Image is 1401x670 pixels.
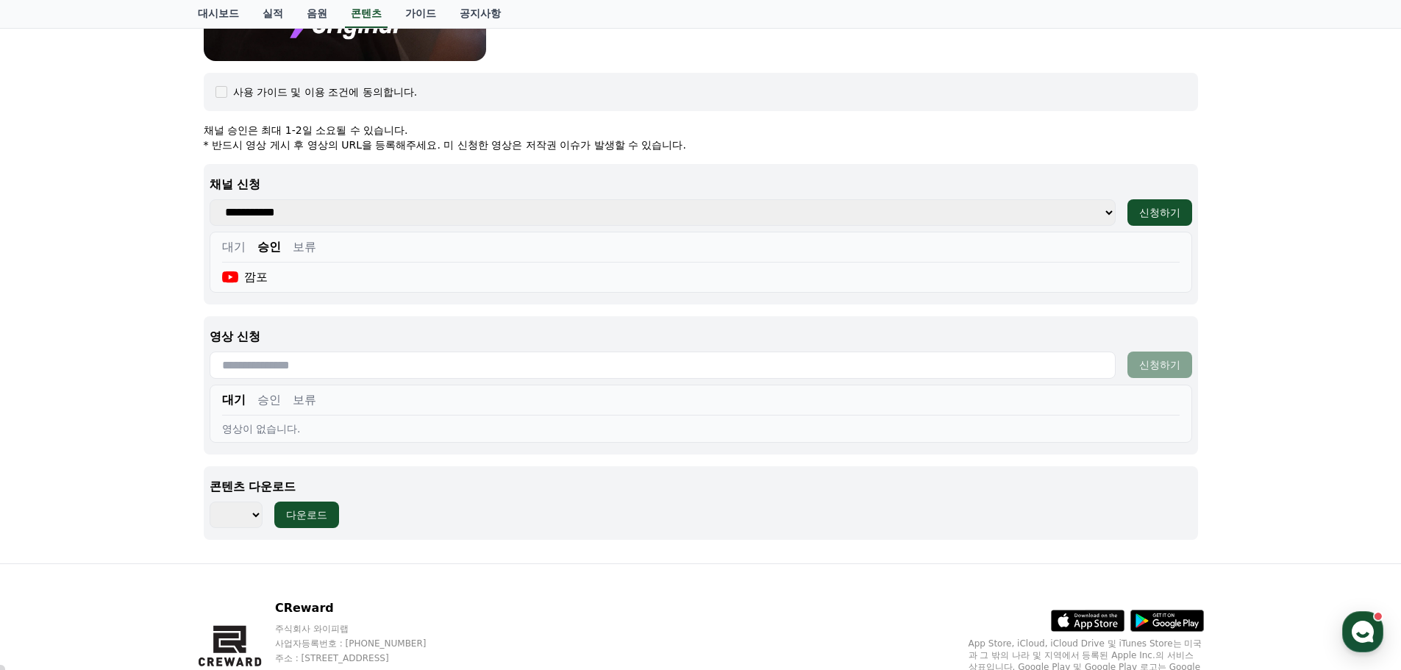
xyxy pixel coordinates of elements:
p: 콘텐츠 다운로드 [210,478,1192,496]
p: 주소 : [STREET_ADDRESS] [275,652,454,664]
p: * 반드시 영상 게시 후 영상의 URL을 등록해주세요. 미 신청한 영상은 저작권 이슈가 발생할 수 있습니다. [204,138,1198,152]
div: 신청하기 [1139,357,1180,372]
button: 승인 [257,391,281,409]
a: 홈 [4,466,97,503]
span: 홈 [46,488,55,500]
p: 영상 신청 [210,328,1192,346]
button: 보류 [293,391,316,409]
button: 보류 [293,238,316,256]
div: 신청하기 [1139,205,1180,220]
button: 대기 [222,238,246,256]
button: 신청하기 [1127,199,1192,226]
div: 사용 가이드 및 이용 조건에 동의합니다. [233,85,418,99]
span: 설정 [227,488,245,500]
p: 채널 신청 [210,176,1192,193]
button: 승인 [257,238,281,256]
div: 영상이 없습니다. [222,421,1180,436]
button: 대기 [222,391,246,409]
p: CReward [275,599,454,617]
a: 설정 [190,466,282,503]
p: 주식회사 와이피랩 [275,623,454,635]
div: 다운로드 [286,507,327,522]
span: 대화 [135,489,152,501]
div: 깜포 [222,268,268,286]
a: 대화 [97,466,190,503]
p: 사업자등록번호 : [PHONE_NUMBER] [275,638,454,649]
button: 신청하기 [1127,352,1192,378]
p: 채널 승인은 최대 1-2일 소요될 수 있습니다. [204,123,1198,138]
button: 다운로드 [274,502,339,528]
